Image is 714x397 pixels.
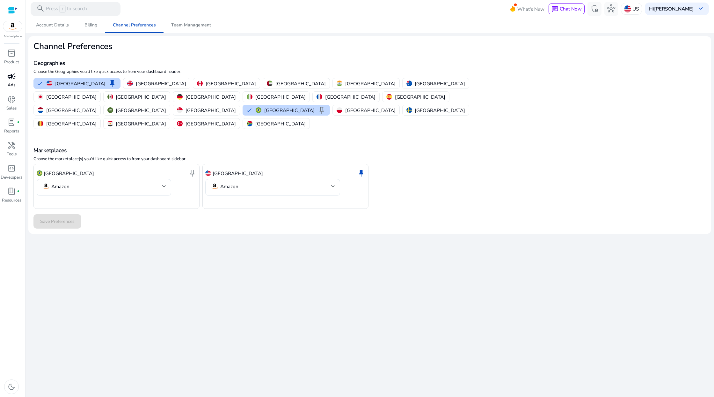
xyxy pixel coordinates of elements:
[177,107,183,113] img: sg.svg
[7,95,16,103] span: donut_small
[7,164,16,173] span: code_blocks
[37,170,42,176] img: br.svg
[113,23,156,27] span: Channel Preferences
[47,81,52,86] img: us.svg
[337,107,342,113] img: pl.svg
[386,94,392,100] img: es.svg
[33,147,706,154] h4: Marketplaces
[551,6,558,13] span: chat
[177,94,183,100] img: de.svg
[7,49,16,57] span: inventory_2
[107,94,113,100] img: mx.svg
[186,107,236,114] p: [GEOGRAPHIC_DATA]
[46,5,87,13] p: Press to search
[17,121,20,124] span: fiber_manual_record
[264,107,315,114] p: [GEOGRAPHIC_DATA]
[6,105,17,112] p: Sales
[7,72,16,81] span: campaign
[136,80,186,87] p: [GEOGRAPHIC_DATA]
[186,120,236,127] p: [GEOGRAPHIC_DATA]
[51,183,69,189] p: Amazon
[213,170,263,177] p: [GEOGRAPHIC_DATA]
[36,4,45,13] span: search
[415,80,465,87] p: [GEOGRAPHIC_DATA]
[33,60,482,67] h4: Geographies
[107,121,113,126] img: eg.svg
[255,94,306,100] p: [GEOGRAPHIC_DATA]
[345,107,396,114] p: [GEOGRAPHIC_DATA]
[108,79,116,88] span: keep
[649,6,694,11] p: Hi
[406,81,412,86] img: au.svg
[590,4,599,13] span: admin_panel_settings
[36,23,69,27] span: Account Details
[4,34,22,39] p: Marketplace
[345,80,396,87] p: [GEOGRAPHIC_DATA]
[17,190,20,193] span: fiber_manual_record
[46,107,97,114] p: [GEOGRAPHIC_DATA]
[197,81,203,86] img: ca.svg
[84,23,97,27] span: Billing
[127,81,133,86] img: uk.svg
[696,4,705,13] span: keyboard_arrow_down
[44,170,94,177] p: [GEOGRAPHIC_DATA]
[247,121,252,126] img: za.svg
[325,94,375,100] p: [GEOGRAPHIC_DATA]
[33,41,482,52] h2: Channel Preferences
[2,197,21,204] p: Resources
[560,5,582,12] span: Chat Now
[317,94,322,100] img: fr.svg
[517,4,544,15] span: What's New
[406,107,412,113] img: se.svg
[604,2,618,16] button: hub
[587,2,601,16] button: admin_panel_settings
[8,82,15,89] p: Ads
[59,5,65,13] span: /
[116,120,166,127] p: [GEOGRAPHIC_DATA]
[549,4,585,14] button: chatChat Now
[7,141,16,150] span: handyman
[624,5,631,12] img: us.svg
[267,81,273,86] img: ae.svg
[220,183,238,189] p: Amazon
[317,106,326,114] span: keep
[654,5,694,12] b: [PERSON_NAME]
[632,3,639,14] p: US
[205,170,211,176] img: us.svg
[337,81,342,86] img: in.svg
[607,4,615,13] span: hub
[247,94,252,100] img: it.svg
[1,174,22,181] p: Developers
[46,94,97,100] p: [GEOGRAPHIC_DATA]
[116,107,166,114] p: [GEOGRAPHIC_DATA]
[210,182,219,190] img: amazon.svg
[7,151,17,158] p: Tools
[4,59,19,66] p: Product
[7,383,16,391] span: dark_mode
[171,23,211,27] span: Team Management
[3,21,22,32] img: amazon.svg
[256,107,261,113] img: br.svg
[188,169,196,177] span: keep
[38,121,43,126] img: be.svg
[33,156,706,162] p: Choose the marketplace(s) you'd like quick access to from your dashboard sidebar.
[357,169,365,177] span: keep
[4,128,19,135] p: Reports
[107,107,113,113] img: sa.svg
[42,182,50,190] img: amazon.svg
[206,80,256,87] p: [GEOGRAPHIC_DATA]
[177,121,183,126] img: tr.svg
[33,69,482,75] p: Choose the Geographies you'd like quick access to from your dashboard header.
[186,94,236,100] p: [GEOGRAPHIC_DATA]
[46,120,97,127] p: [GEOGRAPHIC_DATA]
[38,94,43,100] img: jp.svg
[55,80,106,87] p: [GEOGRAPHIC_DATA]
[255,120,306,127] p: [GEOGRAPHIC_DATA]
[7,187,16,195] span: book_4
[395,94,445,100] p: [GEOGRAPHIC_DATA]
[415,107,465,114] p: [GEOGRAPHIC_DATA]
[7,118,16,126] span: lab_profile
[38,107,43,113] img: nl.svg
[116,94,166,100] p: [GEOGRAPHIC_DATA]
[275,80,326,87] p: [GEOGRAPHIC_DATA]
